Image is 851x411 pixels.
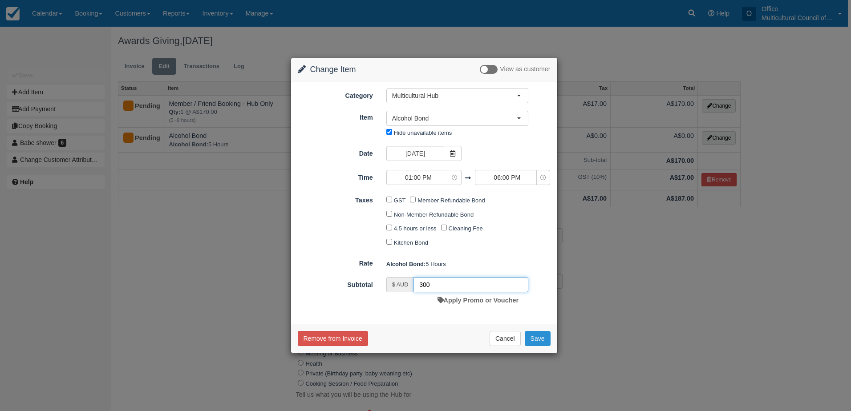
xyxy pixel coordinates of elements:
label: Taxes [291,193,380,205]
label: Cleaning Fee [449,225,483,232]
span: 01:00 PM [387,173,450,182]
span: Multicultural Hub [392,91,517,100]
button: 01:00 PM [386,170,462,185]
label: GST [394,197,406,204]
a: Apply Promo or Voucher [438,297,519,304]
span: Change Item [310,65,356,74]
label: Rate [291,256,380,268]
label: Non-Member Refundable Bond [394,211,474,218]
label: 4.5 hours or less [394,225,437,232]
small: $ AUD [392,282,408,288]
div: 5 Hours [380,257,557,271]
button: Multicultural Hub [386,88,528,103]
label: Member Refundable Bond [417,197,485,204]
button: Cancel [490,331,521,346]
button: Alcohol Bond [386,111,528,126]
label: Hide unavailable items [394,129,452,136]
label: Date [291,146,380,158]
label: Category [291,88,380,101]
button: Save [525,331,551,346]
label: Time [291,170,380,182]
span: View as customer [500,66,550,73]
button: Remove from Invoice [298,331,368,346]
label: Subtotal [291,277,380,290]
span: 06:00 PM [475,173,539,182]
label: Item [291,110,380,122]
span: Alcohol Bond [392,114,517,123]
button: 06:00 PM [475,170,550,185]
label: Kitchen Bond [394,239,428,246]
strong: Alcohol Bond [386,261,426,267]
